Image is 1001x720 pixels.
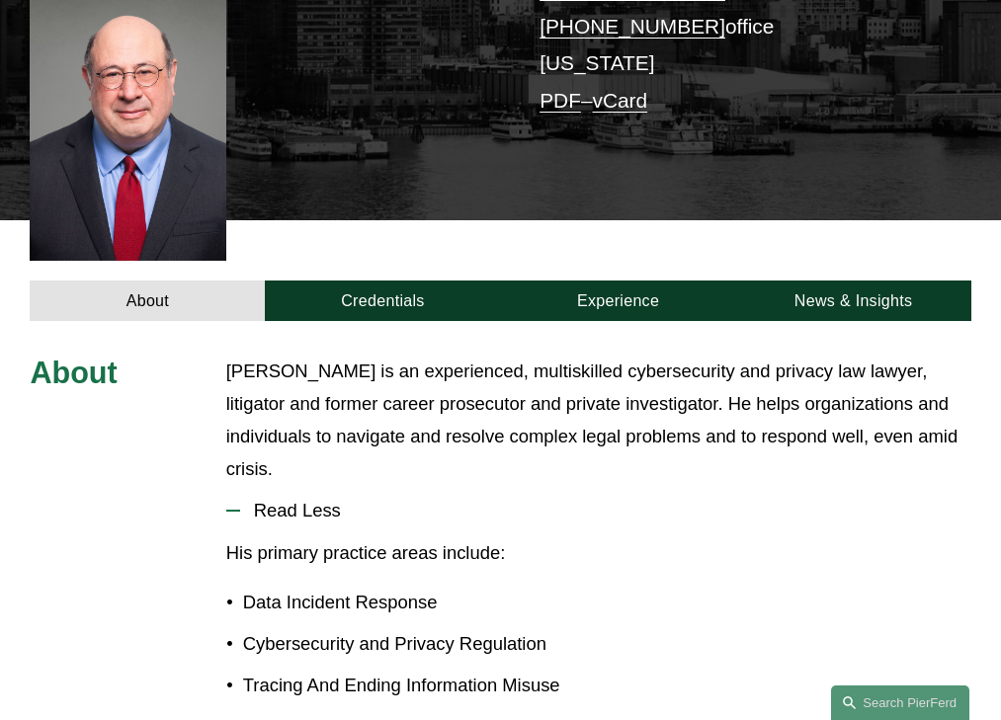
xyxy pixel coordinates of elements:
[226,485,971,536] button: Read Less
[243,669,971,701] p: Tracing And Ending Information Misuse
[593,89,648,112] a: vCard
[243,627,971,660] p: Cybersecurity and Privacy Regulation
[243,586,971,618] p: Data Incident Response
[226,536,971,569] p: His primary practice areas include:
[265,280,500,321] a: Credentials
[240,500,971,521] span: Read Less
[540,15,725,38] a: [PHONE_NUMBER]
[30,280,265,321] a: About
[501,280,736,321] a: Experience
[831,685,969,720] a: Search this site
[540,89,581,112] a: PDF
[226,355,971,486] p: [PERSON_NAME] is an experienced, multiskilled cybersecurity and privacy law lawyer, litigator and...
[30,356,117,389] span: About
[736,280,971,321] a: News & Insights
